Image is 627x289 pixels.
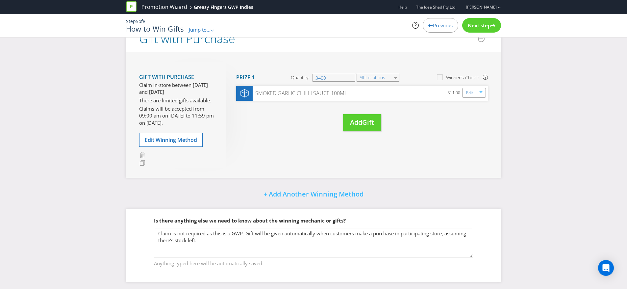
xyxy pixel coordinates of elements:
[154,258,473,267] span: Anything typed here will be automatically saved.
[398,4,407,10] a: Help
[416,4,455,10] span: The Idea Shed Pty Ltd
[139,32,235,45] h2: Gift with Purchase
[126,18,136,24] span: Step
[194,4,253,11] div: Greasy Fingers GWP Indies
[139,97,216,104] p: There are limited gifts available.
[459,4,497,10] a: [PERSON_NAME]
[136,18,138,24] span: 5
[145,136,197,144] span: Edit Winning Method
[154,228,473,257] textarea: Claim is not required as this is a GWP. Gift will be given automatically when customers make a pu...
[350,118,362,127] span: Add
[343,114,381,131] button: AddGift
[139,105,216,126] p: Claims will be accepted from 09:00 am on [DATE] to 11:59 pm on [DATE].
[143,18,145,24] span: 8
[263,190,364,198] span: + Add Another Winning Method
[126,25,184,33] h1: How to Win Gifts
[362,118,374,127] span: Gift
[139,74,216,80] h4: Gift with Purchase
[448,89,462,97] div: $11.00
[598,260,614,276] div: Open Intercom Messenger
[468,22,491,29] span: Next step
[466,89,473,97] a: Edit
[446,74,479,81] div: Winner's Choice
[433,22,453,29] span: Previous
[189,26,211,33] span: Jump to...
[141,3,187,11] a: Promotion Wizard
[138,18,143,24] span: of
[139,133,203,147] button: Edit Winning Method
[253,90,347,97] div: SMOKED GARLIC CHILLI SAUCE 100ML
[291,74,308,81] span: Quantity
[154,217,346,224] span: Is there anything else we need to know about the winning mechanic or gifts?
[139,82,216,96] p: Claim in-store between [DATE] and [DATE]
[236,75,255,81] h4: Prize 1
[247,188,380,202] button: + Add Another Winning Method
